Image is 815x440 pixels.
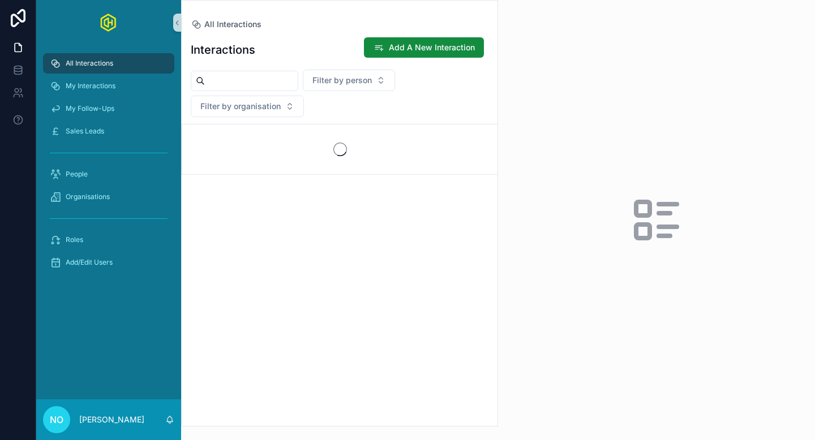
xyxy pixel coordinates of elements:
[43,252,174,273] a: Add/Edit Users
[43,121,174,141] a: Sales Leads
[312,75,372,86] span: Filter by person
[66,170,88,179] span: People
[43,76,174,96] a: My Interactions
[43,98,174,119] a: My Follow-Ups
[66,104,114,113] span: My Follow-Ups
[204,19,261,30] span: All Interactions
[191,19,261,30] a: All Interactions
[43,53,174,74] a: All Interactions
[303,70,395,91] button: Select Button
[66,81,115,90] span: My Interactions
[191,42,255,58] h1: Interactions
[79,414,144,425] p: [PERSON_NAME]
[364,37,484,58] button: Add A New Interaction
[66,258,113,267] span: Add/Edit Users
[100,14,117,32] img: App logo
[66,192,110,201] span: Organisations
[43,230,174,250] a: Roles
[389,42,475,53] span: Add A New Interaction
[50,413,63,426] span: NO
[43,164,174,184] a: People
[191,96,304,117] button: Select Button
[43,187,174,207] a: Organisations
[66,235,83,244] span: Roles
[200,101,281,112] span: Filter by organisation
[36,45,181,287] div: scrollable content
[66,127,104,136] span: Sales Leads
[66,59,113,68] span: All Interactions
